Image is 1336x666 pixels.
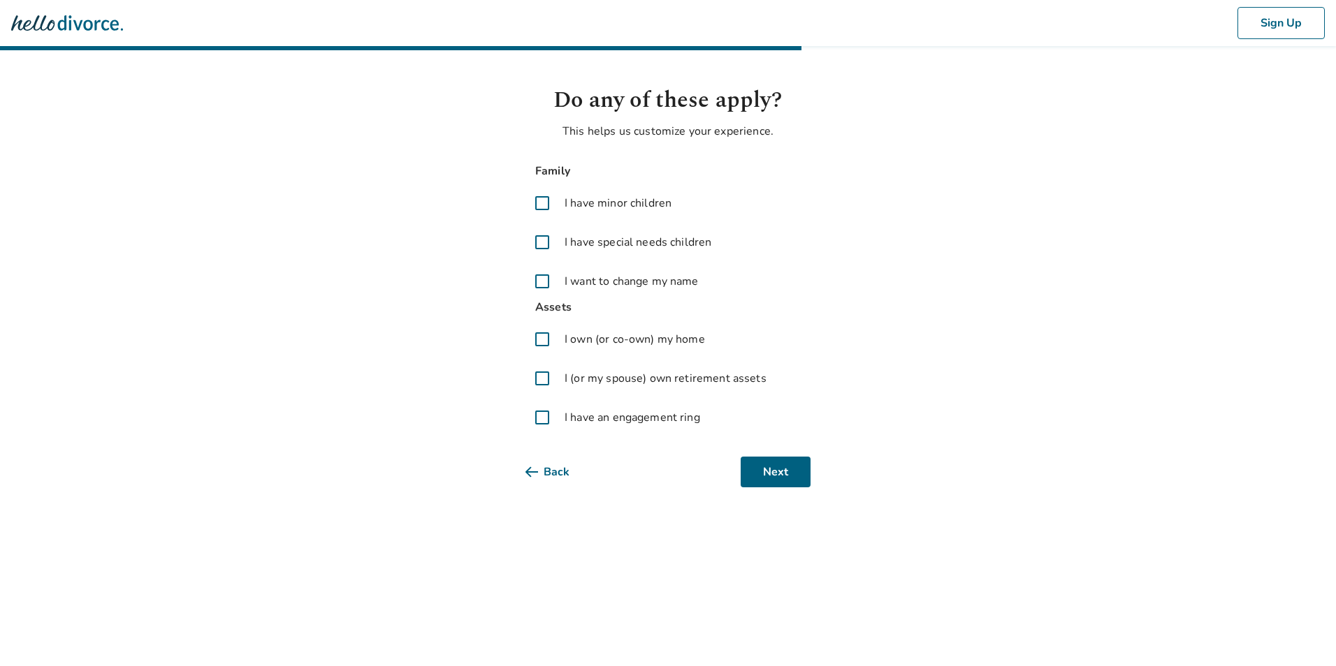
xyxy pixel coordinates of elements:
span: I own (or co-own) my home [565,331,705,348]
img: Hello Divorce Logo [11,9,123,37]
button: Next [741,457,811,487]
iframe: Chat Widget [1266,599,1336,666]
button: Sign Up [1237,7,1325,39]
span: I have an engagement ring [565,409,700,426]
span: I have special needs children [565,234,711,251]
span: I have minor children [565,195,671,212]
button: Back [525,457,592,487]
span: Family [525,162,811,181]
span: I (or my spouse) own retirement assets [565,370,767,387]
span: I want to change my name [565,273,699,290]
h1: Do any of these apply? [525,84,811,117]
p: This helps us customize your experience. [525,123,811,140]
span: Assets [525,298,811,317]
